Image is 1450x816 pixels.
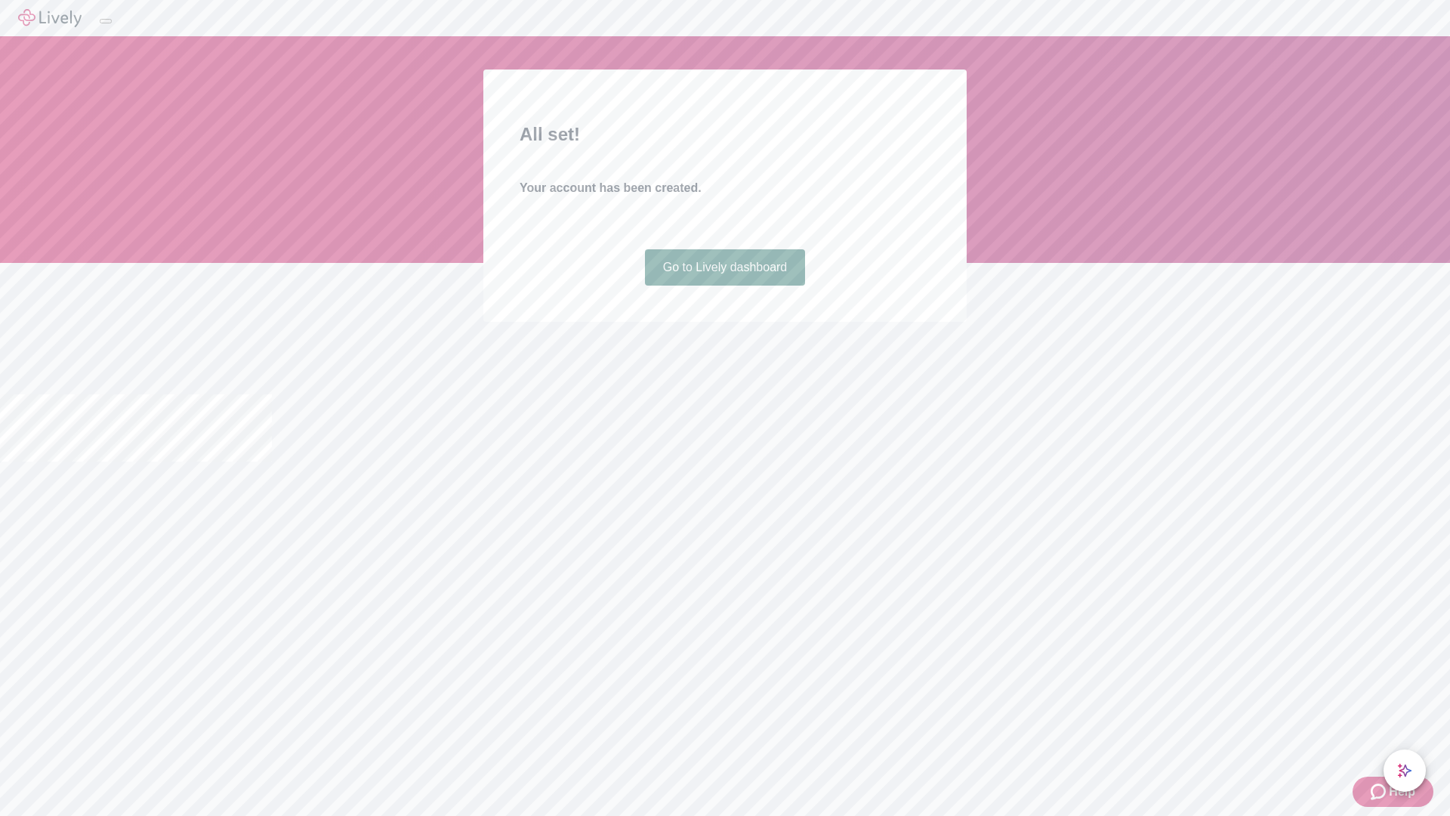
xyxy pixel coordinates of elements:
[1384,750,1426,792] button: chat
[100,19,112,23] button: Log out
[1389,783,1415,801] span: Help
[520,121,930,148] h2: All set!
[1371,783,1389,801] svg: Zendesk support icon
[1397,763,1412,778] svg: Lively AI Assistant
[18,9,82,27] img: Lively
[520,179,930,197] h4: Your account has been created.
[1353,777,1433,807] button: Zendesk support iconHelp
[645,249,806,286] a: Go to Lively dashboard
